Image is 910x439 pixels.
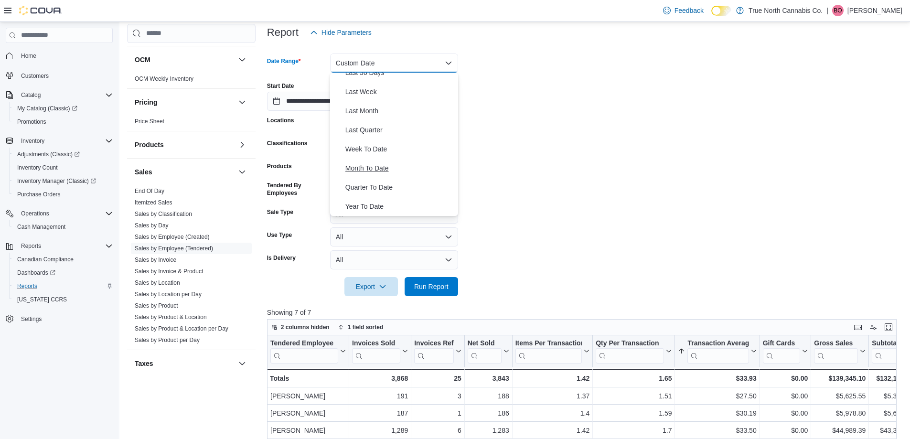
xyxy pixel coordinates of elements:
[13,221,69,233] a: Cash Management
[852,321,864,333] button: Keyboard shortcuts
[13,254,113,265] span: Canadian Compliance
[17,269,55,277] span: Dashboards
[883,321,894,333] button: Enter fullscreen
[135,187,164,195] span: End Of Day
[267,82,294,90] label: Start Date
[13,294,71,305] a: [US_STATE] CCRS
[847,5,902,16] p: [PERSON_NAME]
[135,97,157,107] h3: Pricing
[267,308,903,317] p: Showing 7 of 7
[678,339,756,364] button: Transaction Average
[2,207,117,220] button: Operations
[267,254,296,262] label: Is Delivery
[135,325,228,332] span: Sales by Product & Location per Day
[350,277,392,296] span: Export
[2,88,117,102] button: Catalog
[762,339,800,348] div: Gift Cards
[135,199,172,206] a: Itemized Sales
[135,233,210,241] span: Sales by Employee (Created)
[814,390,866,402] div: $5,625.55
[834,5,842,16] span: BO
[596,339,664,364] div: Qty Per Transaction
[17,69,113,81] span: Customers
[2,239,117,253] button: Reports
[872,339,906,364] div: Subtotal
[2,134,117,148] button: Inventory
[13,189,64,200] a: Purchase Orders
[515,407,590,419] div: 1.4
[674,6,704,15] span: Feedback
[135,211,192,217] a: Sales by Classification
[405,277,458,296] button: Run Report
[17,296,67,303] span: [US_STATE] CCRS
[330,250,458,269] button: All
[135,359,153,368] h3: Taxes
[236,139,248,150] button: Products
[814,339,866,364] button: Gross Sales
[17,208,53,219] button: Operations
[867,321,879,333] button: Display options
[467,339,501,364] div: Net Sold
[267,57,301,65] label: Date Range
[135,245,213,252] a: Sales by Employee (Tendered)
[17,135,48,147] button: Inventory
[267,208,293,216] label: Sale Type
[515,390,590,402] div: 1.37
[135,210,192,218] span: Sales by Classification
[10,148,117,161] a: Adjustments (Classic)
[13,103,113,114] span: My Catalog (Classic)
[13,221,113,233] span: Cash Management
[13,280,113,292] span: Reports
[678,407,756,419] div: $30.19
[13,189,113,200] span: Purchase Orders
[135,313,207,321] span: Sales by Product & Location
[270,339,346,364] button: Tendered Employee
[17,313,113,325] span: Settings
[352,339,400,364] div: Invoices Sold
[13,254,77,265] a: Canadian Compliance
[330,227,458,246] button: All
[414,390,461,402] div: 3
[135,222,169,229] a: Sales by Day
[352,425,408,436] div: 1,289
[678,425,756,436] div: $33.50
[762,339,808,364] button: Gift Cards
[749,5,823,16] p: True North Cannabis Co.
[135,55,150,64] h3: OCM
[135,118,164,125] span: Price Sheet
[515,339,582,364] div: Items Per Transaction
[21,315,42,323] span: Settings
[344,277,398,296] button: Export
[267,162,292,170] label: Products
[21,210,49,217] span: Operations
[17,89,44,101] button: Catalog
[21,52,36,60] span: Home
[814,407,866,419] div: $5,978.80
[711,6,731,16] input: Dark Mode
[267,231,292,239] label: Use Type
[414,425,461,436] div: 6
[135,55,235,64] button: OCM
[17,105,77,112] span: My Catalog (Classic)
[13,149,113,160] span: Adjustments (Classic)
[306,23,375,42] button: Hide Parameters
[21,242,41,250] span: Reports
[414,373,461,384] div: 25
[13,280,41,292] a: Reports
[17,223,65,231] span: Cash Management
[10,266,117,279] a: Dashboards
[515,373,589,384] div: 1.42
[135,325,228,332] a: Sales by Product & Location per Day
[135,75,193,83] span: OCM Weekly Inventory
[236,54,248,65] button: OCM
[10,220,117,234] button: Cash Management
[236,166,248,178] button: Sales
[596,339,672,364] button: Qty Per Transaction
[414,407,461,419] div: 1
[348,323,384,331] span: 1 field sorted
[352,407,408,419] div: 187
[13,103,81,114] a: My Catalog (Classic)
